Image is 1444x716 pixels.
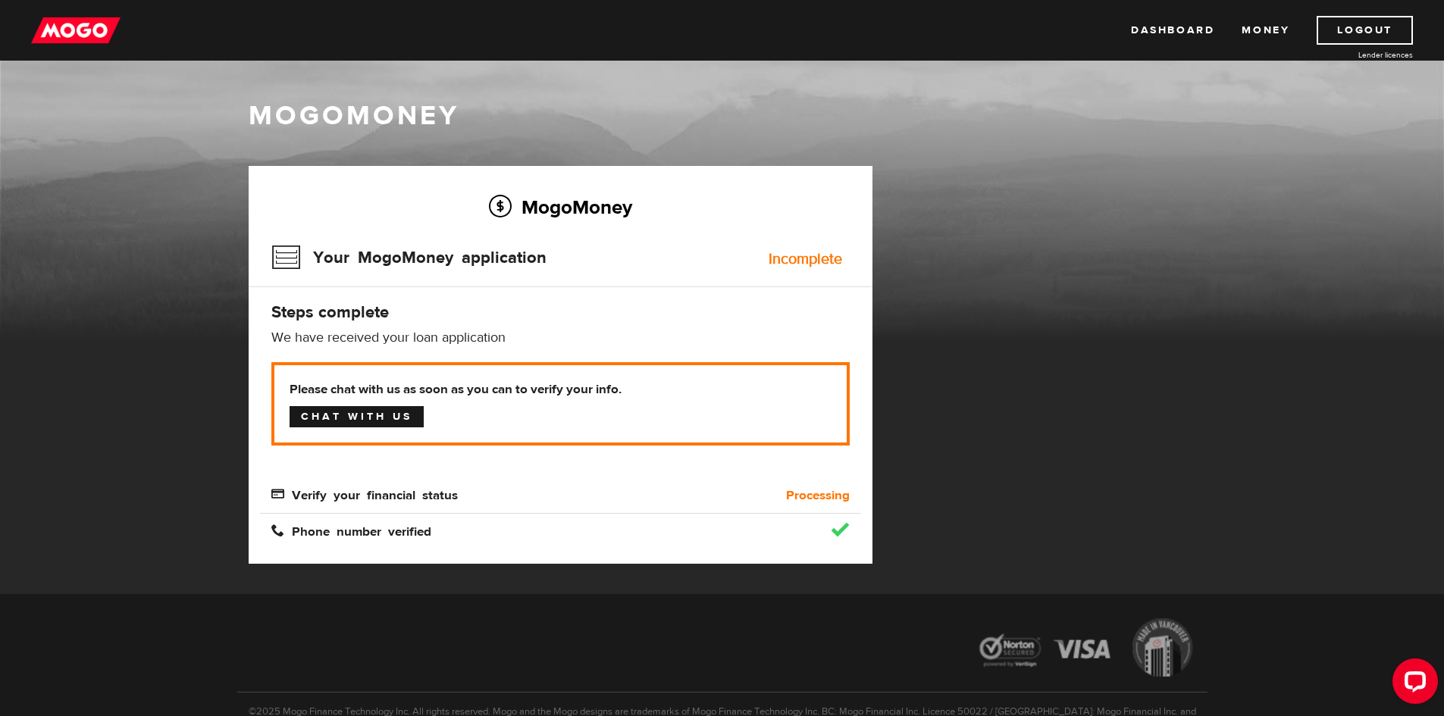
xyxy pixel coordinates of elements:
iframe: LiveChat chat widget [1380,652,1444,716]
a: Chat with us [290,406,424,427]
img: legal-icons-92a2ffecb4d32d839781d1b4e4802d7b.png [965,607,1208,693]
a: Lender licences [1299,49,1413,61]
a: Logout [1317,16,1413,45]
h4: Steps complete [271,302,850,323]
h1: MogoMoney [249,100,1196,132]
span: Phone number verified [271,524,431,536]
span: Verify your financial status [271,487,458,500]
h3: Your MogoMoney application [271,238,547,277]
a: Money [1242,16,1289,45]
div: Incomplete [769,252,842,267]
p: We have received your loan application [271,329,850,347]
a: Dashboard [1131,16,1214,45]
b: Processing [786,486,850,505]
img: mogo_logo-11ee424be714fa7cbb0f0f49df9e16ec.png [31,16,121,45]
h2: MogoMoney [271,191,850,223]
b: Please chat with us as soon as you can to verify your info. [290,380,832,399]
